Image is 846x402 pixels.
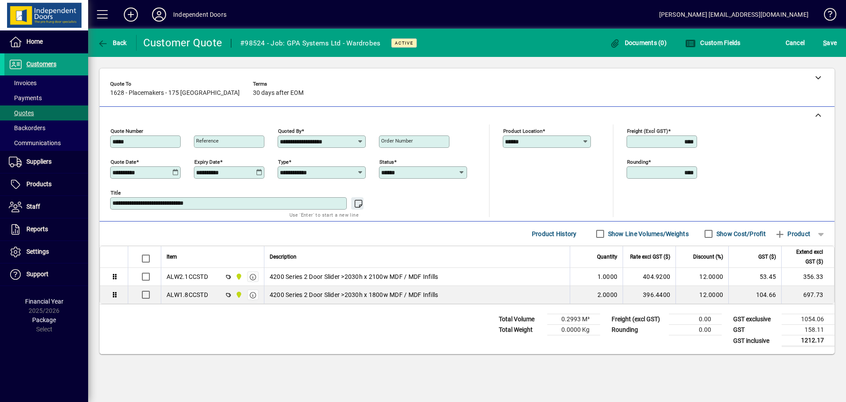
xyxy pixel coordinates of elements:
[4,31,88,53] a: Home
[25,298,63,305] span: Financial Year
[4,173,88,195] a: Products
[111,128,143,134] mat-label: Quote number
[683,35,743,51] button: Custom Fields
[110,90,240,97] span: 1628 - Placemakers - 175 [GEOGRAPHIC_DATA]
[26,158,52,165] span: Suppliers
[233,290,243,300] span: Timaru
[270,290,438,299] span: 4200 Series 2 Door Slider >2030h x 1800w MDF / MDF Infills
[770,226,815,242] button: Product
[494,325,547,335] td: Total Weight
[381,138,413,144] mat-label: Order number
[32,316,56,323] span: Package
[270,272,438,281] span: 4200 Series 2 Door Slider >2030h x 2100w MDF / MDF Infills
[728,286,781,304] td: 104.66
[4,105,88,120] a: Quotes
[817,2,835,30] a: Knowledge Base
[26,60,56,68] span: Customers
[278,128,301,134] mat-label: Quoted by
[627,159,648,165] mat-label: Rounding
[111,159,136,165] mat-label: Quote date
[143,36,223,50] div: Customer Quote
[4,90,88,105] a: Payments
[729,325,782,335] td: GST
[240,36,380,50] div: #98524 - Job: GPA Systems Ltd - Wardrobes
[9,139,61,147] span: Communications
[823,39,827,46] span: S
[628,272,670,281] div: 404.9200
[628,290,670,299] div: 396.4400
[597,290,618,299] span: 2.0000
[9,124,45,131] span: Backorders
[528,226,580,242] button: Product History
[26,180,52,188] span: Products
[26,271,48,278] span: Support
[685,39,741,46] span: Custom Fields
[607,314,669,325] td: Freight (excl GST)
[781,286,834,304] td: 697.73
[669,325,722,335] td: 0.00
[4,263,88,286] a: Support
[194,159,220,165] mat-label: Expiry date
[111,190,121,196] mat-label: Title
[4,135,88,150] a: Communications
[693,252,723,262] span: Discount (%)
[597,252,617,262] span: Quantity
[26,203,40,210] span: Staff
[823,36,837,50] span: ave
[787,247,823,267] span: Extend excl GST ($)
[173,8,226,22] div: Independent Doors
[4,241,88,263] a: Settings
[395,40,413,46] span: Active
[494,314,547,325] td: Total Volume
[675,268,728,286] td: 12.0000
[782,314,835,325] td: 1054.06
[607,325,669,335] td: Rounding
[728,268,781,286] td: 53.45
[606,229,689,238] label: Show Line Volumes/Weights
[278,159,289,165] mat-label: Type
[4,196,88,218] a: Staff
[669,314,722,325] td: 0.00
[270,252,297,262] span: Description
[167,252,177,262] span: Item
[547,314,600,325] td: 0.2993 M³
[196,138,219,144] mat-label: Reference
[532,227,577,241] span: Product History
[675,286,728,304] td: 12.0000
[9,94,42,101] span: Payments
[775,227,810,241] span: Product
[95,35,129,51] button: Back
[782,335,835,346] td: 1212.17
[289,210,359,220] mat-hint: Use 'Enter' to start a new line
[97,39,127,46] span: Back
[26,225,48,233] span: Reports
[145,7,173,23] button: Profile
[597,272,618,281] span: 1.0000
[26,248,49,255] span: Settings
[547,325,600,335] td: 0.0000 Kg
[609,39,667,46] span: Documents (0)
[729,314,782,325] td: GST exclusive
[659,8,809,22] div: [PERSON_NAME] [EMAIL_ADDRESS][DOMAIN_NAME]
[783,35,807,51] button: Cancel
[4,218,88,240] a: Reports
[167,272,208,281] div: ALW2.1CCSTD
[117,7,145,23] button: Add
[379,159,394,165] mat-label: Status
[9,109,34,116] span: Quotes
[782,325,835,335] td: 158.11
[26,38,43,45] span: Home
[253,90,304,97] span: 30 days after EOM
[4,120,88,135] a: Backorders
[233,272,243,282] span: Timaru
[607,35,669,51] button: Documents (0)
[786,36,805,50] span: Cancel
[627,128,668,134] mat-label: Freight (excl GST)
[758,252,776,262] span: GST ($)
[503,128,542,134] mat-label: Product location
[4,151,88,173] a: Suppliers
[88,35,137,51] app-page-header-button: Back
[9,79,37,86] span: Invoices
[821,35,839,51] button: Save
[167,290,208,299] div: ALW1.8CCSTD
